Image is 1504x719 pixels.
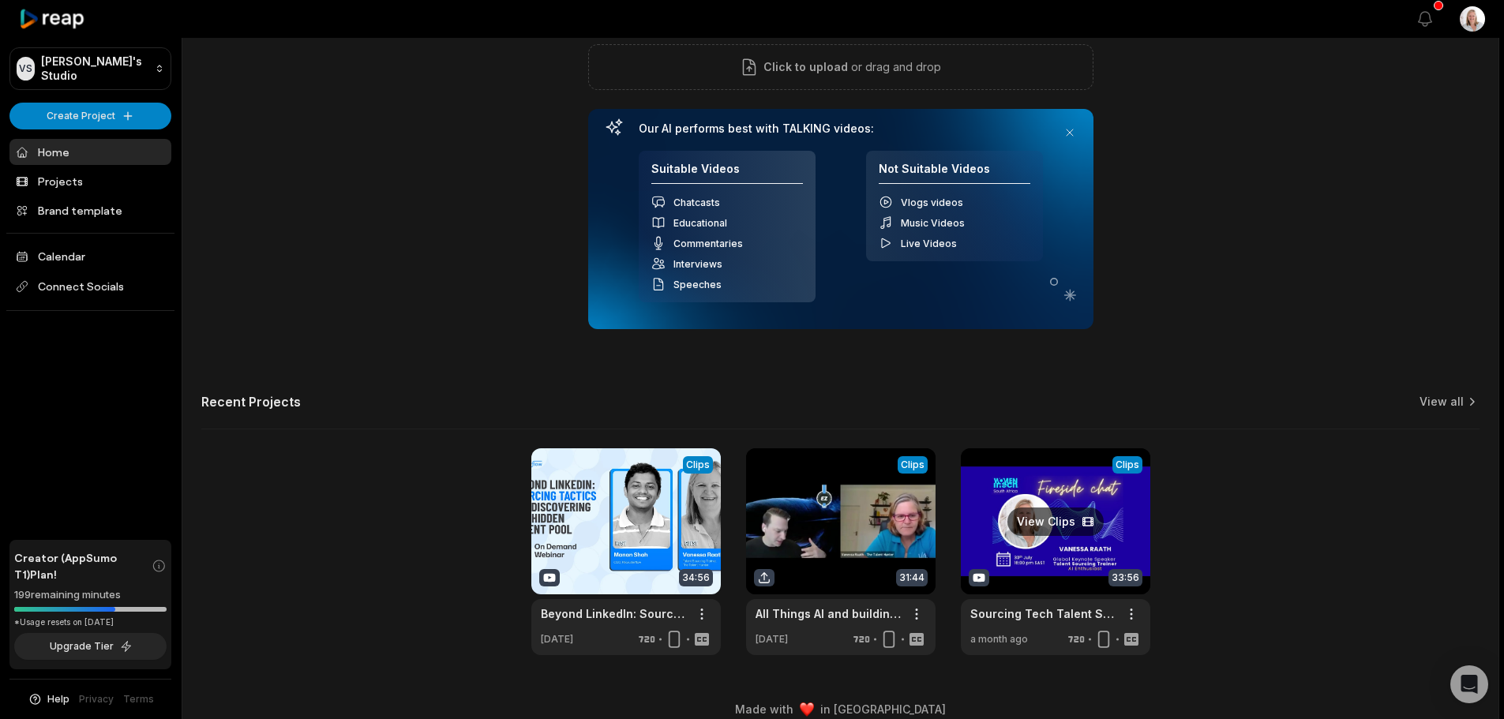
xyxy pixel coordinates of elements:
[848,58,941,77] p: or drag and drop
[14,587,167,603] div: 199 remaining minutes
[673,258,722,270] span: Interviews
[9,139,171,165] a: Home
[673,217,727,229] span: Educational
[541,605,686,622] a: Beyond LinkedIn: Sourcing Tactics for Discovering the Hidden Talent Pool
[901,238,957,249] span: Live Videos
[901,197,963,208] span: Vlogs videos
[14,549,152,582] span: Creator (AppSumo T1) Plan!
[1450,665,1488,703] div: Open Intercom Messenger
[9,272,171,301] span: Connect Socials
[79,692,114,706] a: Privacy
[197,701,1484,717] div: Made with in [GEOGRAPHIC_DATA]
[28,692,69,706] button: Help
[47,692,69,706] span: Help
[673,197,720,208] span: Chatcasts
[17,57,35,81] div: VS
[201,394,301,410] h2: Recent Projects
[1420,394,1464,410] a: View all
[763,58,848,77] span: Click to upload
[970,605,1116,622] a: Sourcing Tech Talent Smarter: AI Hacks with [PERSON_NAME]
[901,217,965,229] span: Music Videos
[41,54,148,83] p: [PERSON_NAME]'s Studio
[14,616,167,628] div: *Usage resets on [DATE]
[9,197,171,223] a: Brand template
[673,279,722,290] span: Speeches
[800,702,814,717] img: heart emoji
[879,162,1030,185] h4: Not Suitable Videos
[9,243,171,269] a: Calendar
[14,633,167,660] button: Upgrade Tier
[673,238,743,249] span: Commentaries
[9,168,171,194] a: Projects
[123,692,154,706] a: Terms
[639,122,1043,136] h3: Our AI performs best with TALKING videos:
[651,162,803,185] h4: Suitable Videos
[9,103,171,129] button: Create Project
[756,605,901,622] a: All Things AI and building my own GPT_ [PERSON_NAME]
